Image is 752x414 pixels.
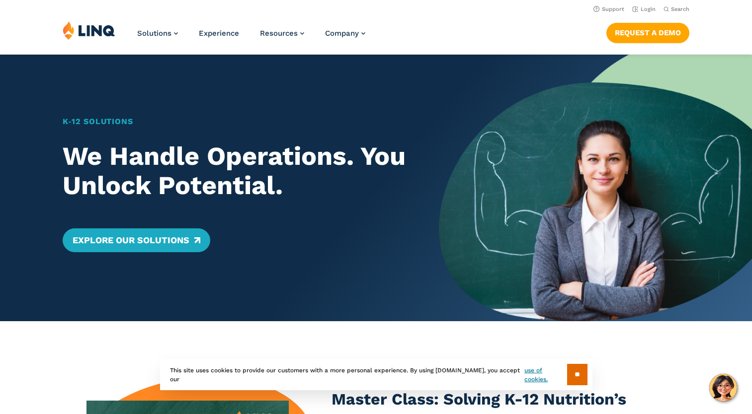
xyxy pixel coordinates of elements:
[671,6,689,12] span: Search
[260,29,304,38] a: Resources
[199,29,239,38] a: Experience
[632,6,656,12] a: Login
[325,29,359,38] span: Company
[606,23,689,43] a: Request a Demo
[325,29,365,38] a: Company
[664,5,689,13] button: Open Search Bar
[63,21,115,40] img: LINQ | K‑12 Software
[63,116,408,128] h1: K‑12 Solutions
[63,141,408,201] h2: We Handle Operations. You Unlock Potential.
[606,21,689,43] nav: Button Navigation
[137,21,365,54] nav: Primary Navigation
[524,366,567,384] a: use of cookies.
[709,374,737,402] button: Hello, have a question? Let’s chat.
[260,29,298,38] span: Resources
[439,55,752,321] img: Home Banner
[63,228,210,252] a: Explore Our Solutions
[137,29,178,38] a: Solutions
[160,359,592,390] div: This site uses cookies to provide our customers with a more personal experience. By using [DOMAIN...
[593,6,624,12] a: Support
[137,29,171,38] span: Solutions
